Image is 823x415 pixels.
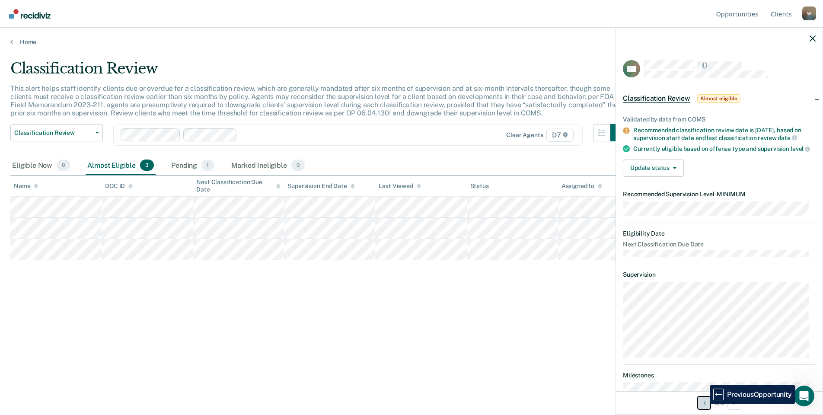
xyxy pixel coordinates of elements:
[14,182,38,190] div: Name
[697,94,740,103] span: Almost eligible
[196,179,281,193] div: Next Classification Due Date
[623,160,684,177] button: Update status
[470,182,489,190] div: Status
[86,156,156,175] div: Almost Eligible
[506,131,543,139] div: Clear agents
[10,38,813,46] a: Home
[802,6,816,20] div: W
[10,60,628,84] div: Classification Review
[623,191,816,198] dt: Recommended Supervision Level MINIMUM
[715,191,717,198] span: •
[794,386,814,406] iframe: Intercom live chat
[10,156,72,175] div: Eligible Now
[633,145,816,153] div: Currently eligible based on offense type and supervision
[616,85,823,112] div: Classification ReviewAlmost eligible
[561,182,602,190] div: Assigned to
[623,94,690,103] span: Classification Review
[791,145,810,152] span: level
[546,128,574,142] span: D7
[105,182,133,190] div: DOC ID
[697,396,711,410] button: Previous Opportunity
[230,156,306,175] div: Marked Ineligible
[802,6,816,20] button: Profile dropdown button
[727,396,741,410] button: Next Opportunity
[623,271,816,278] dt: Supervision
[140,160,154,171] span: 3
[623,116,816,123] div: Validated by data from COMS
[9,9,51,19] img: Recidiviz
[10,84,618,118] p: This alert helps staff identify clients due or overdue for a classification review, which are gen...
[14,129,92,137] span: Classification Review
[633,127,816,141] div: Recommended classification review date is [DATE], based on supervision start date and last classi...
[616,391,823,414] div: 3 / 3
[379,182,421,190] div: Last Viewed
[287,182,354,190] div: Supervision End Date
[623,230,816,237] dt: Eligibility Date
[623,372,816,379] dt: Milestones
[169,156,216,175] div: Pending
[57,160,70,171] span: 0
[291,160,305,171] span: 0
[623,241,816,248] dt: Next Classification Due Date
[201,160,214,171] span: 1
